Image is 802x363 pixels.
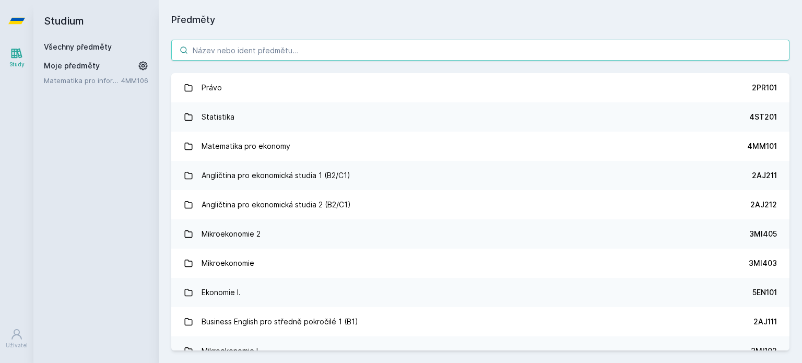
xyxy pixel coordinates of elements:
div: Právo [202,77,222,98]
a: Mikroekonomie 3MI403 [171,249,789,278]
div: 3MI405 [749,229,777,239]
a: Právo 2PR101 [171,73,789,102]
div: 4MM101 [747,141,777,151]
div: Ekonomie I. [202,282,241,303]
a: Angličtina pro ekonomická studia 1 (B2/C1) 2AJ211 [171,161,789,190]
div: 2AJ111 [753,317,777,327]
div: 3MI102 [751,346,777,356]
div: Study [9,61,25,68]
div: 2PR101 [752,83,777,93]
div: Mikroekonomie 2 [202,224,261,244]
div: Uživatel [6,342,28,349]
a: Ekonomie I. 5EN101 [171,278,789,307]
a: Uživatel [2,323,31,355]
a: Study [2,42,31,74]
a: Mikroekonomie 2 3MI405 [171,219,789,249]
a: Statistika 4ST201 [171,102,789,132]
span: Moje předměty [44,61,100,71]
a: Angličtina pro ekonomická studia 2 (B2/C1) 2AJ212 [171,190,789,219]
div: 2AJ211 [752,170,777,181]
div: 3MI403 [749,258,777,268]
div: Angličtina pro ekonomická studia 2 (B2/C1) [202,194,351,215]
div: 2AJ212 [750,200,777,210]
a: Matematika pro informatiky [44,75,121,86]
a: Všechny předměty [44,42,112,51]
div: 5EN101 [752,287,777,298]
a: 4MM106 [121,76,148,85]
div: Mikroekonomie [202,253,254,274]
div: Matematika pro ekonomy [202,136,290,157]
a: Matematika pro ekonomy 4MM101 [171,132,789,161]
input: Název nebo ident předmětu… [171,40,789,61]
h1: Předměty [171,13,789,27]
a: Business English pro středně pokročilé 1 (B1) 2AJ111 [171,307,789,336]
div: Angličtina pro ekonomická studia 1 (B2/C1) [202,165,350,186]
div: Business English pro středně pokročilé 1 (B1) [202,311,358,332]
div: Mikroekonomie I [202,341,258,361]
div: Statistika [202,107,234,127]
div: 4ST201 [749,112,777,122]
